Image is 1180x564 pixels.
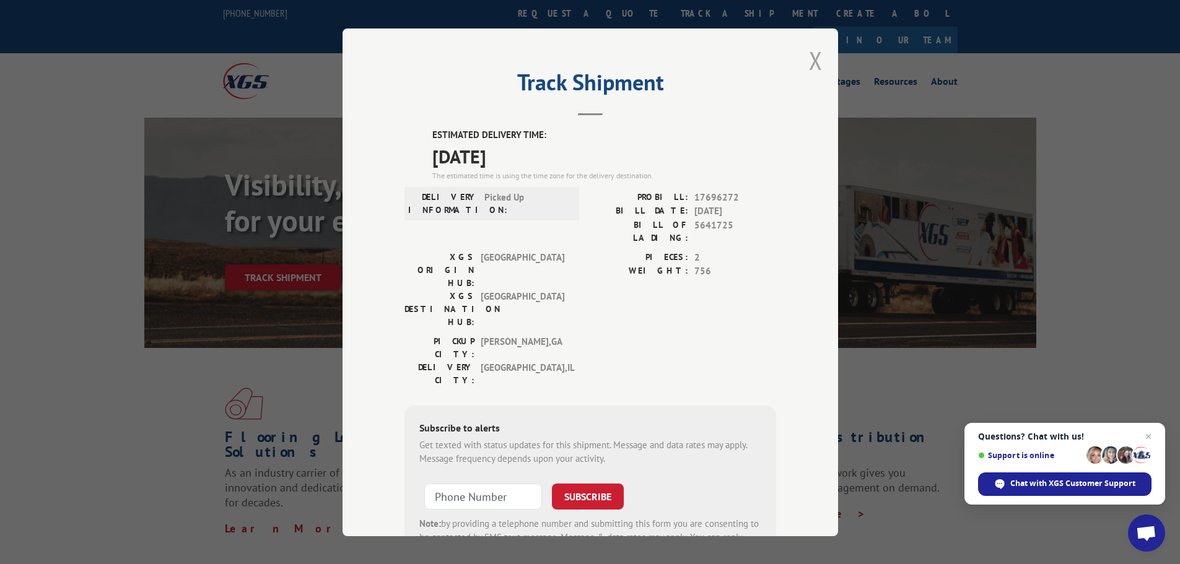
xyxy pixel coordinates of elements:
[1141,429,1156,444] span: Close chat
[694,204,776,219] span: [DATE]
[590,250,688,264] label: PIECES:
[694,264,776,279] span: 756
[484,190,568,216] span: Picked Up
[590,204,688,219] label: BILL DATE:
[694,250,776,264] span: 2
[590,190,688,204] label: PROBILL:
[404,289,474,328] label: XGS DESTINATION HUB:
[432,170,776,181] div: The estimated time is using the time zone for the delivery destination.
[419,438,761,466] div: Get texted with status updates for this shipment. Message and data rates may apply. Message frequ...
[404,334,474,360] label: PICKUP CITY:
[552,483,624,509] button: SUBSCRIBE
[978,432,1152,441] span: Questions? Chat with us!
[590,218,688,244] label: BILL OF LADING:
[424,483,542,509] input: Phone Number
[590,264,688,279] label: WEIGHT:
[694,190,776,204] span: 17696272
[419,420,761,438] div: Subscribe to alerts
[481,250,564,289] span: [GEOGRAPHIC_DATA]
[404,250,474,289] label: XGS ORIGIN HUB:
[1128,514,1165,552] div: Open chat
[419,517,441,529] strong: Note:
[978,451,1082,460] span: Support is online
[481,360,564,386] span: [GEOGRAPHIC_DATA] , IL
[404,74,776,97] h2: Track Shipment
[481,289,564,328] span: [GEOGRAPHIC_DATA]
[419,516,761,558] div: by providing a telephone number and submitting this form you are consenting to be contacted by SM...
[432,128,776,142] label: ESTIMATED DELIVERY TIME:
[809,44,823,77] button: Close modal
[978,472,1152,496] div: Chat with XGS Customer Support
[404,360,474,386] label: DELIVERY CITY:
[481,334,564,360] span: [PERSON_NAME] , GA
[694,218,776,244] span: 5641725
[432,142,776,170] span: [DATE]
[408,190,478,216] label: DELIVERY INFORMATION:
[1010,478,1135,489] span: Chat with XGS Customer Support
